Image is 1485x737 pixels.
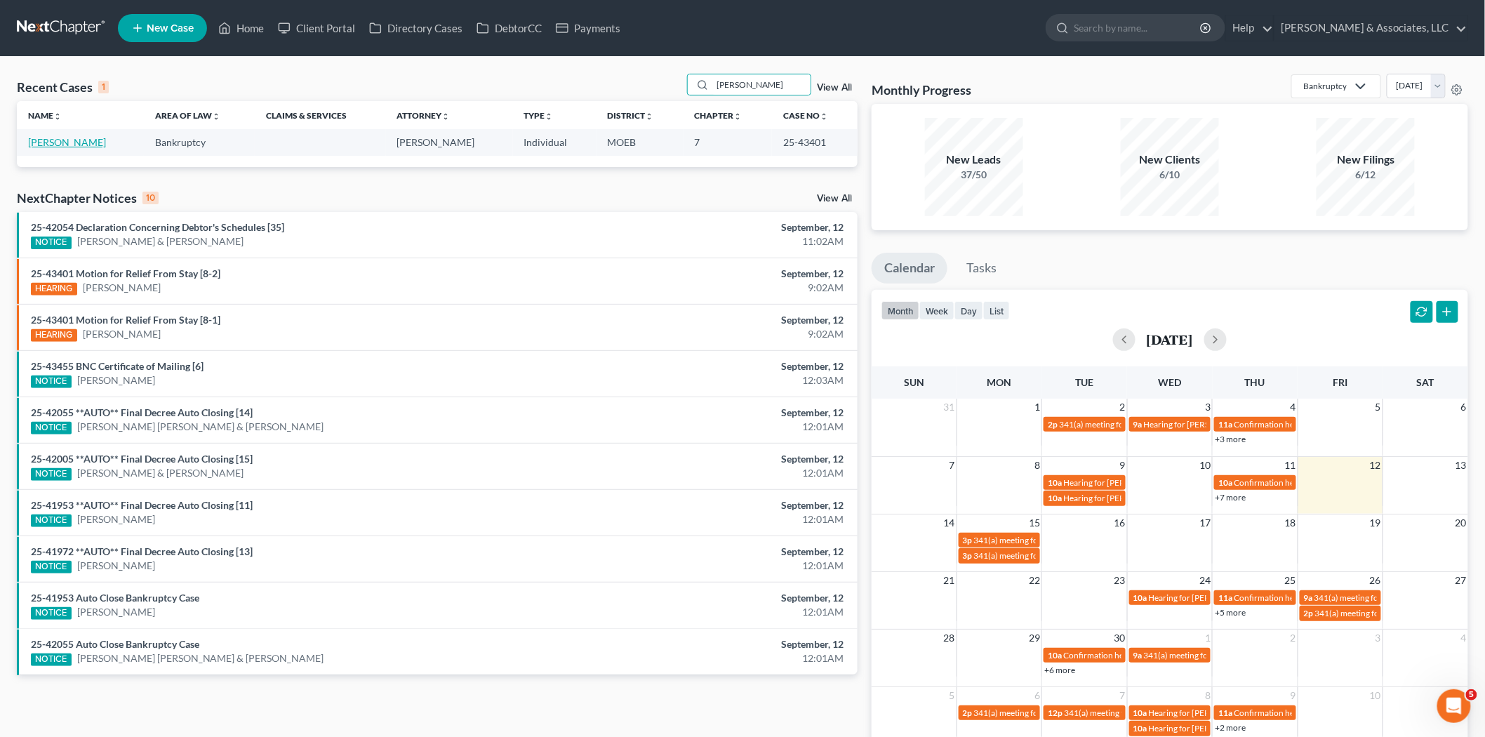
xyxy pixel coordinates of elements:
[77,651,324,665] a: [PERSON_NAME] [PERSON_NAME] & [PERSON_NAME]
[31,329,77,342] div: HEARING
[31,267,220,279] a: 25-43401 Motion for Relief From Stay [8-2]
[17,190,159,206] div: NextChapter Notices
[783,110,828,121] a: Case Nounfold_more
[31,607,72,620] div: NOTICE
[1454,687,1468,704] span: 11
[1198,572,1212,589] span: 24
[22,109,219,164] div: You’ll get replies here and in your email: ✉️
[582,498,844,512] div: September, 12
[1113,572,1127,589] span: 23
[155,110,220,121] a: Area of Lawunfold_more
[1119,457,1127,474] span: 9
[582,359,844,373] div: September, 12
[31,314,220,326] a: 25-43401 Motion for Relief From Stay [8-1]
[386,129,513,155] td: [PERSON_NAME]
[1133,650,1143,660] span: 9a
[97,408,229,420] span: More in the Help Center
[1454,572,1468,589] span: 27
[772,129,858,155] td: 25-43401
[77,512,155,526] a: [PERSON_NAME]
[1369,514,1383,531] span: 19
[1317,152,1415,168] div: New Filings
[9,6,36,32] button: go back
[31,499,253,511] a: 25-41953 **AUTO** Final Decree Auto Closing [11]
[62,54,258,81] div: Also, any future plans to be able to integrate with active campaign?
[22,460,33,471] button: Emoji picker
[1133,723,1147,733] span: 10a
[1074,15,1202,41] input: Search by name...
[963,535,973,545] span: 3p
[1234,477,1393,488] span: Confirmation hearing for [PERSON_NAME]
[77,373,155,387] a: [PERSON_NAME]
[582,327,844,341] div: 9:02AM
[31,283,77,296] div: HEARING
[1076,376,1094,388] span: Tue
[44,460,55,471] button: Gif picker
[1133,592,1147,603] span: 10a
[817,194,852,204] a: View All
[582,559,844,573] div: 12:01AM
[1215,722,1246,733] a: +2 more
[98,81,109,93] div: 1
[608,110,654,121] a: Districtunfold_more
[1284,514,1298,531] span: 18
[11,101,269,209] div: Operator says…
[34,186,100,197] b: A few hours
[943,399,957,416] span: 31
[1218,477,1232,488] span: 10a
[1234,592,1393,603] span: Confirmation hearing for [PERSON_NAME]
[1033,457,1041,474] span: 8
[1027,572,1041,589] span: 22
[28,110,62,121] a: Nameunfold_more
[919,301,954,320] button: week
[1284,457,1298,474] span: 11
[22,138,214,163] b: [PERSON_NAME][EMAIL_ADDRESS][DOMAIN_NAME]
[147,23,194,34] span: New Case
[1417,376,1434,388] span: Sat
[1113,630,1127,646] span: 30
[820,112,828,121] i: unfold_more
[31,545,253,557] a: 25-41972 **AUTO** Final Decree Auto Closing [13]
[582,234,844,248] div: 11:02AM
[212,112,220,121] i: unfold_more
[1048,708,1063,718] span: 12p
[983,301,1010,320] button: list
[31,360,204,372] a: 25-43455 BNC Certificate of Mailing [6]
[31,638,199,650] a: 25-42055 Auto Close Bankruptcy Case
[943,514,957,531] span: 14
[1218,592,1232,603] span: 11a
[817,83,852,93] a: View All
[1317,168,1415,182] div: 6/12
[948,687,957,704] span: 5
[44,307,269,345] div: CARES Act Updates
[1113,514,1127,531] span: 16
[1369,687,1383,704] span: 10
[582,420,844,434] div: 12:01AM
[77,605,155,619] a: [PERSON_NAME]
[872,81,971,98] h3: Monthly Progress
[582,313,844,327] div: September, 12
[58,268,211,294] strong: NextChapter Payments - All Practice Areas
[31,376,72,388] div: NOTICE
[17,79,109,95] div: Recent Cases
[582,605,844,619] div: 12:01AM
[1144,419,1253,430] span: Hearing for [PERSON_NAME]
[53,112,62,121] i: unfold_more
[545,112,554,121] i: unfold_more
[31,653,72,666] div: NOTICE
[1198,514,1212,531] span: 17
[1218,708,1232,718] span: 11a
[142,192,159,204] div: 10
[974,535,1110,545] span: 341(a) meeting for [PERSON_NAME]
[11,46,269,101] div: Morgan says…
[1289,399,1298,416] span: 4
[948,457,957,474] span: 7
[58,357,199,383] strong: NextChapter Webinar: All Things Income
[963,550,973,561] span: 3p
[1204,630,1212,646] span: 1
[987,376,1012,388] span: Mon
[582,512,844,526] div: 12:01AM
[1234,708,1393,718] span: Confirmation hearing for [PERSON_NAME]
[1119,687,1127,704] span: 7
[77,466,244,480] a: [PERSON_NAME] & [PERSON_NAME]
